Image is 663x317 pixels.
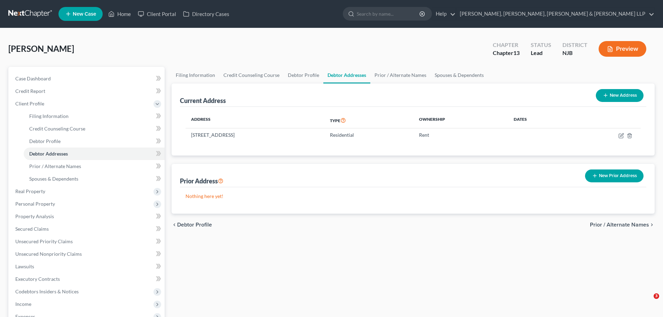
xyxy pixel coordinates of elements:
[73,11,96,17] span: New Case
[323,67,370,84] a: Debtor Addresses
[8,43,74,54] span: [PERSON_NAME]
[15,226,49,232] span: Secured Claims
[431,67,488,84] a: Spouses & Dependents
[180,177,223,185] div: Prior Address
[134,8,180,20] a: Client Portal
[29,138,61,144] span: Debtor Profile
[590,222,655,228] button: Prior / Alternate Names chevron_right
[599,41,646,57] button: Preview
[10,260,165,273] a: Lawsuits
[531,49,551,57] div: Lead
[531,41,551,49] div: Status
[219,67,284,84] a: Credit Counseling Course
[24,110,165,122] a: Filing Information
[24,173,165,185] a: Spouses & Dependents
[284,67,323,84] a: Debtor Profile
[15,101,44,106] span: Client Profile
[24,148,165,160] a: Debtor Addresses
[15,251,82,257] span: Unsecured Nonpriority Claims
[15,276,60,282] span: Executory Contracts
[15,201,55,207] span: Personal Property
[15,288,79,294] span: Codebtors Insiders & Notices
[10,85,165,97] a: Credit Report
[172,67,219,84] a: Filing Information
[29,176,78,182] span: Spouses & Dependents
[562,49,587,57] div: NJB
[562,41,587,49] div: District
[10,248,165,260] a: Unsecured Nonpriority Claims
[172,222,212,228] button: chevron_left Debtor Profile
[15,301,31,307] span: Income
[413,128,508,142] td: Rent
[357,7,420,20] input: Search by name...
[186,193,641,200] p: Nothing here yet!
[10,273,165,285] a: Executory Contracts
[15,88,45,94] span: Credit Report
[29,163,81,169] span: Prior / Alternate Names
[10,72,165,85] a: Case Dashboard
[180,8,233,20] a: Directory Cases
[324,128,413,142] td: Residential
[29,113,69,119] span: Filing Information
[413,112,508,128] th: Ownership
[15,263,34,269] span: Lawsuits
[24,160,165,173] a: Prior / Alternate Names
[324,112,413,128] th: Type
[456,8,654,20] a: [PERSON_NAME], [PERSON_NAME], [PERSON_NAME] & [PERSON_NAME] LLP
[180,96,226,105] div: Current Address
[186,128,324,142] td: [STREET_ADDRESS]
[24,135,165,148] a: Debtor Profile
[105,8,134,20] a: Home
[10,223,165,235] a: Secured Claims
[29,151,68,157] span: Debtor Addresses
[10,210,165,223] a: Property Analysis
[432,8,456,20] a: Help
[29,126,85,132] span: Credit Counseling Course
[513,49,520,56] span: 13
[585,169,644,182] button: New Prior Address
[186,112,324,128] th: Address
[15,238,73,244] span: Unsecured Priority Claims
[172,222,177,228] i: chevron_left
[590,222,649,228] span: Prior / Alternate Names
[493,49,520,57] div: Chapter
[649,222,655,228] i: chevron_right
[24,122,165,135] a: Credit Counseling Course
[493,41,520,49] div: Chapter
[15,213,54,219] span: Property Analysis
[639,293,656,310] iframe: Intercom live chat
[654,293,659,299] span: 3
[177,222,212,228] span: Debtor Profile
[370,67,431,84] a: Prior / Alternate Names
[10,235,165,248] a: Unsecured Priority Claims
[15,188,45,194] span: Real Property
[596,89,644,102] button: New Address
[508,112,570,128] th: Dates
[15,76,51,81] span: Case Dashboard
